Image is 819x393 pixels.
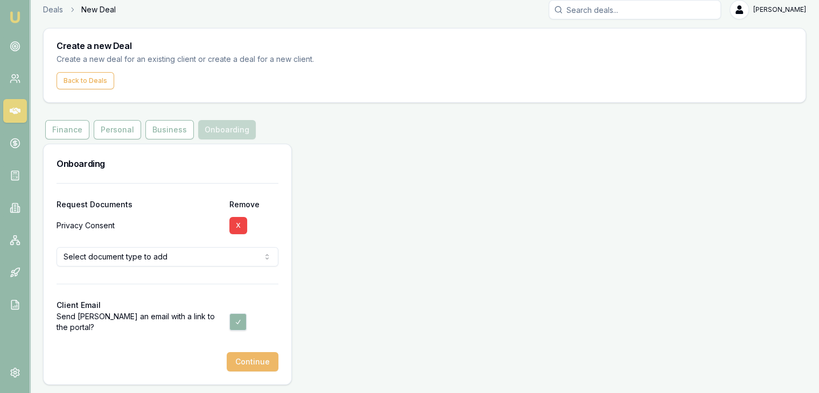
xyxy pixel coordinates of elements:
img: emu-icon-u.png [9,11,22,24]
div: Remove [229,201,278,208]
span: [PERSON_NAME] [753,5,806,14]
button: Back to Deals [57,72,114,89]
button: Finance [45,120,89,139]
button: Continue [227,352,278,371]
p: Create a new deal for an existing client or create a deal for a new client. [57,53,332,66]
button: Business [145,120,194,139]
label: Send [PERSON_NAME] an email with a link to the portal? [57,311,221,333]
a: Deals [43,4,63,15]
span: New Deal [81,4,116,15]
button: Personal [94,120,141,139]
div: Privacy Consent [57,213,221,238]
h3: Onboarding [57,157,278,170]
nav: breadcrumb [43,4,116,15]
div: Client Email [57,301,278,309]
h3: Create a new Deal [57,41,793,50]
div: Request Documents [57,201,221,208]
button: X [229,217,247,234]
